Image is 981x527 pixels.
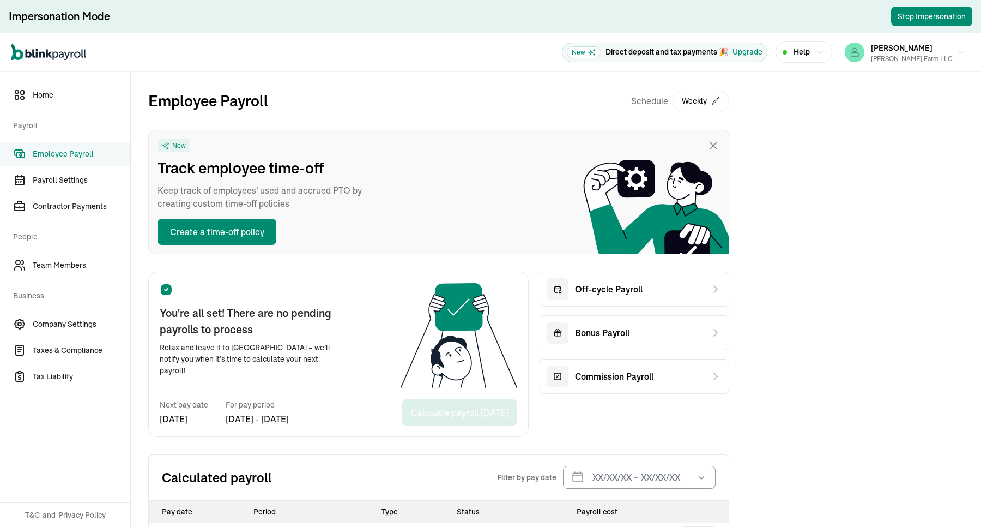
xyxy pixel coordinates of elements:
[158,219,276,245] button: Create a time-off policy
[891,7,972,26] button: Stop Impersonation
[13,220,124,251] span: People
[149,501,249,523] th: Pay date
[148,89,268,112] h2: Employee Payroll
[33,371,130,382] span: Tax Liability
[33,319,130,330] span: Company Settings
[732,46,762,58] button: Upgrade
[452,501,518,523] th: Status
[631,89,729,112] div: Schedule
[160,342,345,376] span: Relax and leave it to [GEOGRAPHIC_DATA] – we’ll notify you when it’s time to calculate your next ...
[160,305,345,338] span: You're all set! There are no pending payrolls to process
[871,54,953,64] div: [PERSON_NAME] Farm LLC
[840,39,970,66] button: [PERSON_NAME][PERSON_NAME] Farm LLC
[567,46,601,58] span: New
[33,201,130,212] span: Contractor Payments
[13,109,124,140] span: Payroll
[402,399,517,426] button: Calculate payroll [DATE]
[249,501,378,523] th: Period
[226,399,289,410] span: For pay period
[160,399,208,410] span: Next pay date
[377,501,452,523] th: Type
[58,510,106,520] span: Privacy Policy
[927,475,981,527] iframe: Chat Widget
[11,37,86,68] nav: Global
[13,279,124,310] span: Business
[575,326,629,339] span: Bonus Payroll
[160,412,208,426] span: [DATE]
[518,501,622,523] th: Payroll cost
[563,466,716,489] input: XX/XX/XX ~ XX/XX/XX
[871,43,932,53] span: [PERSON_NAME]
[605,46,728,58] p: Direct deposit and tax payments 🎉
[776,41,832,63] button: Help
[575,370,653,383] span: Commission Payroll
[33,175,130,186] span: Payroll Settings
[172,141,186,150] span: New
[158,157,376,179] span: Track employee time-off
[33,345,130,356] span: Taxes & Compliance
[9,9,110,24] div: Impersonation Mode
[33,148,130,160] span: Employee Payroll
[25,510,40,520] span: T&C
[673,91,729,111] button: Weekly
[575,283,643,296] span: Off-cycle Payroll
[33,89,130,101] span: Home
[794,46,810,58] span: Help
[33,260,130,271] span: Team Members
[158,184,376,210] span: Keep track of employees’ used and accrued PTO by creating custom time-off policies
[162,469,497,486] h2: Calculated payroll
[497,472,556,483] span: Filter by pay date
[226,412,289,426] span: [DATE] - [DATE]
